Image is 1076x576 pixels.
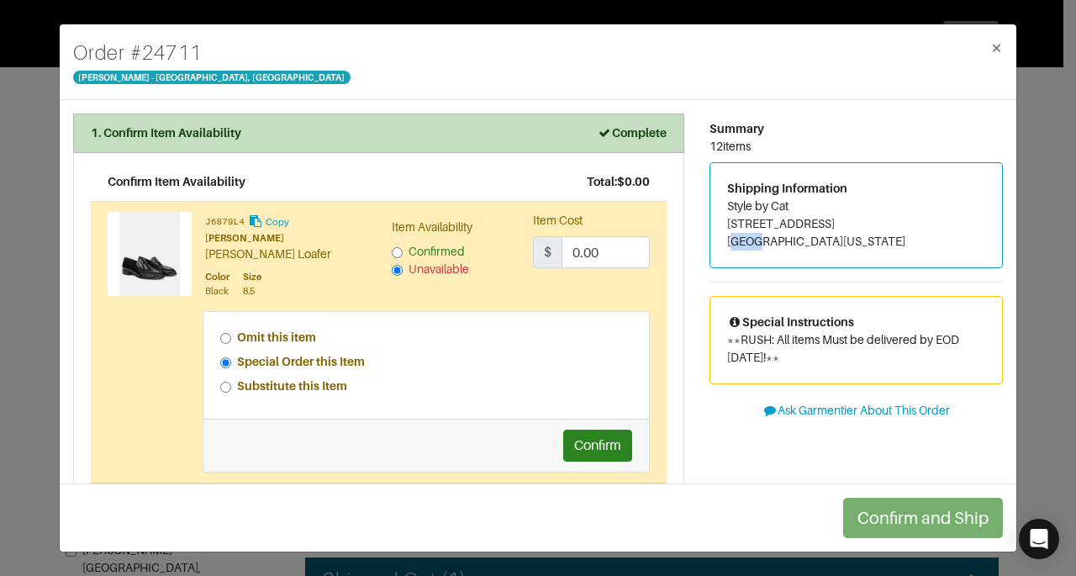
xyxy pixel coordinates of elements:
[587,173,650,191] div: Total: $0.00
[237,330,316,344] strong: Omit this item
[843,498,1003,538] button: Confirm and Ship
[73,38,351,68] h4: Order # 24711
[205,231,367,246] div: [PERSON_NAME]
[205,284,229,299] div: Black
[220,357,231,368] input: Special Order this Item
[1019,519,1059,559] div: Open Intercom Messenger
[205,217,245,227] small: J6879L4
[727,198,985,251] address: Style by Cat [STREET_ADDRESS] [GEOGRAPHIC_DATA][US_STATE]
[709,138,1003,156] div: 12 items
[243,284,261,299] div: 8.5
[709,398,1003,424] button: Ask Garmentier About This Order
[205,246,367,263] div: [PERSON_NAME] Loafer
[727,315,854,329] span: Special Instructions
[108,173,245,191] div: Confirm Item Availability
[533,236,562,268] span: $
[977,24,1016,71] button: Close
[990,36,1003,59] span: ×
[409,262,469,276] span: Unavailable
[205,270,229,284] div: Color
[91,126,241,140] strong: 1. Confirm Item Availability
[243,270,261,284] div: Size
[392,265,403,276] input: Unavailable
[247,212,290,231] button: Copy
[237,355,365,368] strong: Special Order this Item
[727,331,985,367] p: **RUSH: All items Must be delivered by EOD [DATE]!**
[533,212,583,230] label: Item Cost
[266,217,289,227] small: Copy
[392,247,403,258] input: Confirmed
[709,120,1003,138] div: Summary
[392,219,472,236] label: Item Availability
[727,182,847,195] span: Shipping Information
[73,71,351,84] span: [PERSON_NAME] - [GEOGRAPHIC_DATA], [GEOGRAPHIC_DATA]
[220,333,231,344] input: Omit this item
[409,245,465,258] span: Confirmed
[563,430,632,462] button: Confirm
[237,379,347,393] strong: Substitute this Item
[597,126,667,140] strong: Complete
[108,212,192,296] img: Product
[220,382,231,393] input: Substitute this Item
